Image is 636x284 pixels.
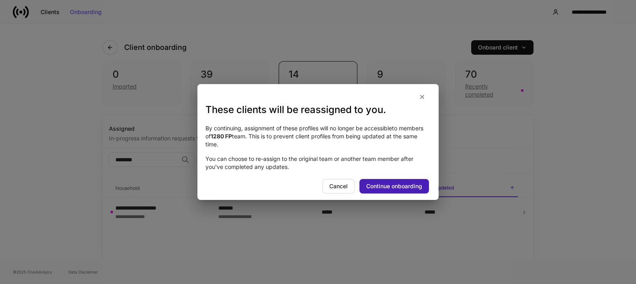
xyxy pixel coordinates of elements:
[366,183,422,189] div: Continue onboarding
[205,103,431,116] h3: These clients will be reassigned to you.
[205,124,431,148] p: By continuing, assignment of these profiles will no longer be accessible to members of team . Thi...
[322,179,355,193] button: Cancel
[329,183,348,189] div: Cancel
[359,179,429,193] button: Continue onboarding
[211,133,232,140] strong: 1280 FP
[205,155,431,171] p: You can choose to re-assign to the original team or another team member after you've completed an...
